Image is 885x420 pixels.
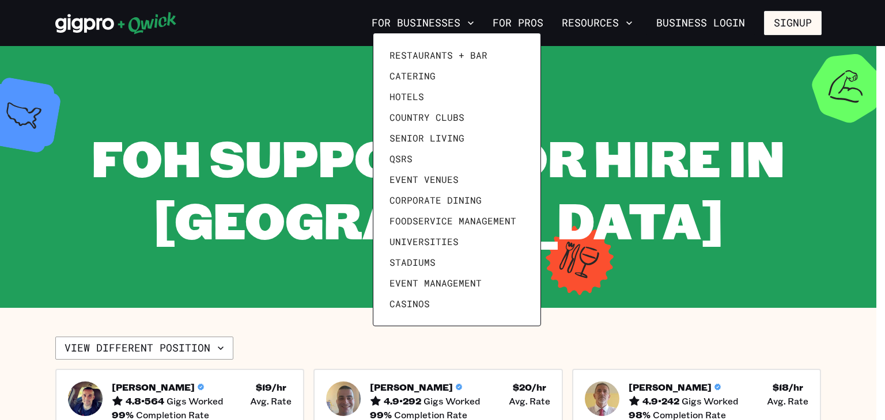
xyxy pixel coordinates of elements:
[389,277,482,289] span: Event Management
[389,174,459,185] span: Event Venues
[389,257,436,268] span: Stadiums
[389,215,516,227] span: Foodservice Management
[389,236,459,247] span: Universities
[389,132,464,144] span: Senior Living
[389,112,464,123] span: Country Clubs
[389,91,424,102] span: Hotels
[389,298,430,310] span: Casinos
[389,194,482,206] span: Corporate Dining
[389,153,413,165] span: QSRs
[389,70,436,82] span: Catering
[389,49,487,61] span: Restaurants + Bar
